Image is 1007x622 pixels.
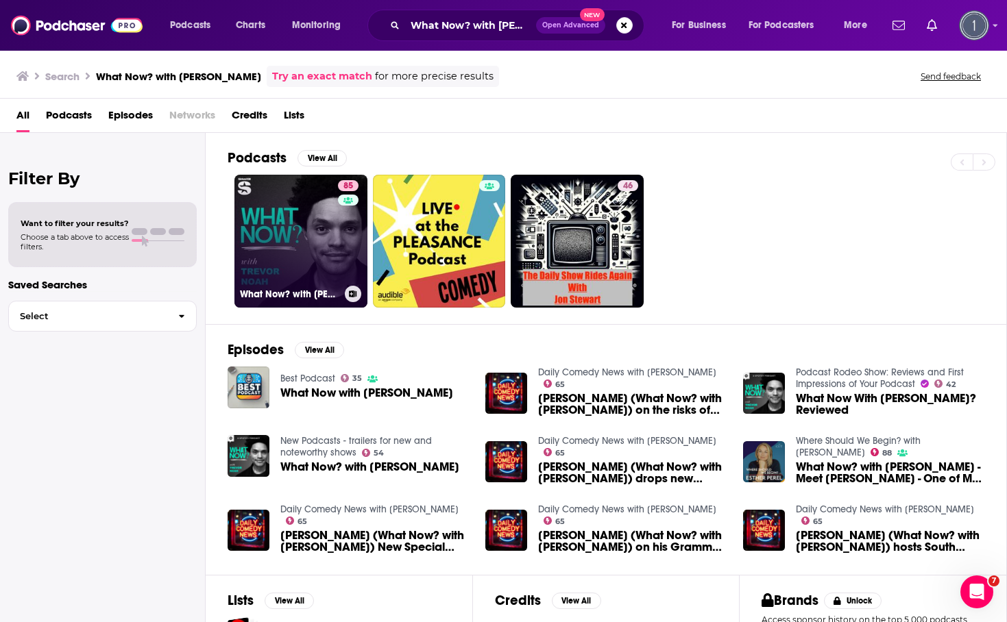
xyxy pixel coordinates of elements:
a: 42 [934,380,956,388]
h2: Filter By [8,169,197,188]
span: What Now with [PERSON_NAME] [280,387,453,399]
img: Trevor Noah (What Now? with Trevor Noah) on the risks of hosting the Grammy Awards [485,373,527,414]
button: open menu [740,14,834,36]
img: What Now With Trevor Noah? Reviewed [743,373,785,414]
span: 88 [882,450,892,456]
img: User Profile [959,10,989,40]
span: What Now? with [PERSON_NAME] [280,461,459,473]
span: 65 [555,450,565,456]
button: View All [265,593,314,609]
a: 85What Now? with [PERSON_NAME] [234,175,367,308]
span: More [844,16,867,35]
a: Where Should We Begin? with Esther Perel [796,435,921,458]
button: Select [8,301,197,332]
img: Trevor Noah (What Now? with Trevor Noah) drops new trailer, Taylor Swift criticized for attending... [485,441,527,483]
button: open menu [160,14,228,36]
span: Logged in as sarahrusso [959,10,989,40]
p: Saved Searches [8,278,197,291]
a: All [16,104,29,132]
a: Podchaser - Follow, Share and Rate Podcasts [11,12,143,38]
a: Episodes [108,104,153,132]
a: Daily Comedy News with Johnny Mac [280,503,459,515]
span: 46 [623,179,633,193]
span: New [580,8,605,21]
span: [PERSON_NAME] (What Now? with [PERSON_NAME]) New Special todayl, [PERSON_NAME] defensive position... [280,530,469,553]
a: Lists [284,104,304,132]
h2: Brands [762,592,818,609]
h2: Episodes [228,341,284,358]
img: What Now? with Trevor Noah - Meet Esther Perel - One of My Favorite People [743,441,785,483]
span: 7 [988,575,999,586]
button: open menu [662,14,743,36]
span: Open Advanced [542,22,599,29]
a: What Now? with Trevor Noah [280,461,459,473]
a: Charts [227,14,274,36]
button: View All [552,593,601,609]
span: 85 [343,179,353,193]
iframe: Intercom live chat [960,575,993,608]
a: Daily Comedy News with Johnny Mac [538,503,716,515]
a: Podcasts [46,104,92,132]
a: CreditsView All [495,592,601,609]
img: What Now? with Trevor Noah [228,435,269,477]
span: Credits [232,104,267,132]
a: Daily Comedy News with Johnny Mac [796,503,974,515]
span: Choose a tab above to access filters. [21,232,129,251]
a: Trevor Noah (What Now? with Trevor Noah) New Special todayl, Matt Rife's defensive position and P... [280,530,469,553]
a: 65 [801,517,823,525]
span: [PERSON_NAME] (What Now? with [PERSON_NAME]) hosts South Africa tourism campaign PLUS [PERSON_NAM... [796,530,984,553]
span: Select [9,312,167,321]
a: 65 [544,517,566,525]
a: What Now? with Trevor Noah - Meet Esther Perel - One of My Favorite People [796,461,984,484]
button: Unlock [824,593,882,609]
a: EpisodesView All [228,341,344,358]
span: [PERSON_NAME] (What Now? with [PERSON_NAME]) on his Grammy nomination, PLUS [PERSON_NAME] teams u... [538,530,727,553]
div: Search podcasts, credits, & more... [380,10,657,41]
span: For Podcasters [749,16,814,35]
a: 54 [362,449,385,457]
a: 35 [341,374,363,382]
a: Trevor Noah (What Now? with Trevor Noah) on his Grammy nomination, PLUS Shane Gillis teams up wit... [538,530,727,553]
a: Podcast Rodeo Show: Reviews and First Impressions of Your Podcast [796,366,964,390]
span: 65 [813,519,823,525]
span: [PERSON_NAME] (What Now? with [PERSON_NAME]) on the risks of hosting the Grammy Awards [538,393,727,416]
a: Best Podcast [280,373,335,384]
img: What Now with Trevor Noah [228,366,269,408]
a: Show notifications dropdown [921,14,943,37]
span: Podcasts [170,16,210,35]
a: New Podcasts - trailers for new and noteworthy shows [280,435,432,458]
h2: Lists [228,592,254,609]
a: Trevor Noah (What Now? with Trevor Noah) on the risks of hosting the Grammy Awards [538,393,727,416]
button: open menu [282,14,359,36]
span: 65 [555,519,565,525]
img: Trevor Noah (What Now? with Trevor Noah) New Special todayl, Matt Rife's defensive position and P... [228,510,269,551]
a: What Now with Trevor Noah [280,387,453,399]
span: 54 [374,450,384,456]
input: Search podcasts, credits, & more... [405,14,536,36]
a: PodcastsView All [228,149,347,166]
img: Trevor Noah (What Now? with Trevor Noah) hosts South Africa tourism campaign PLUS Jerry Seinfeld ... [743,510,785,551]
button: Open AdvancedNew [536,17,605,34]
h3: What Now? with [PERSON_NAME] [240,288,339,300]
a: 88 [871,448,893,456]
a: 46 [511,175,644,308]
button: open menu [834,14,884,36]
a: Try an exact match [272,69,372,84]
a: 65 [544,380,566,388]
img: Trevor Noah (What Now? with Trevor Noah) on his Grammy nomination, PLUS Shane Gillis teams up wit... [485,510,527,551]
span: Monitoring [292,16,341,35]
a: 65 [286,517,308,525]
button: Send feedback [917,71,985,82]
a: 85 [338,180,359,191]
